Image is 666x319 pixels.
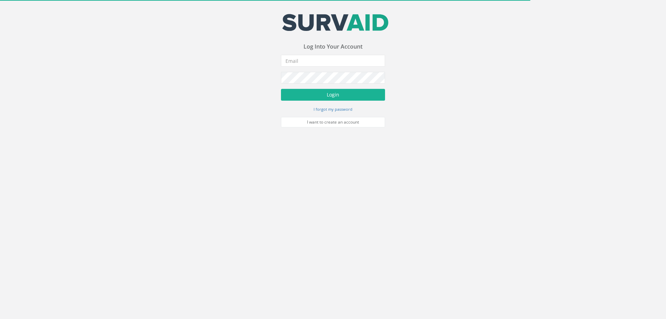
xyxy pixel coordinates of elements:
[281,44,385,50] h3: Log Into Your Account
[281,117,385,127] a: I want to create an account
[281,89,385,101] button: Login
[281,55,385,67] input: Email
[314,106,352,112] a: I forgot my password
